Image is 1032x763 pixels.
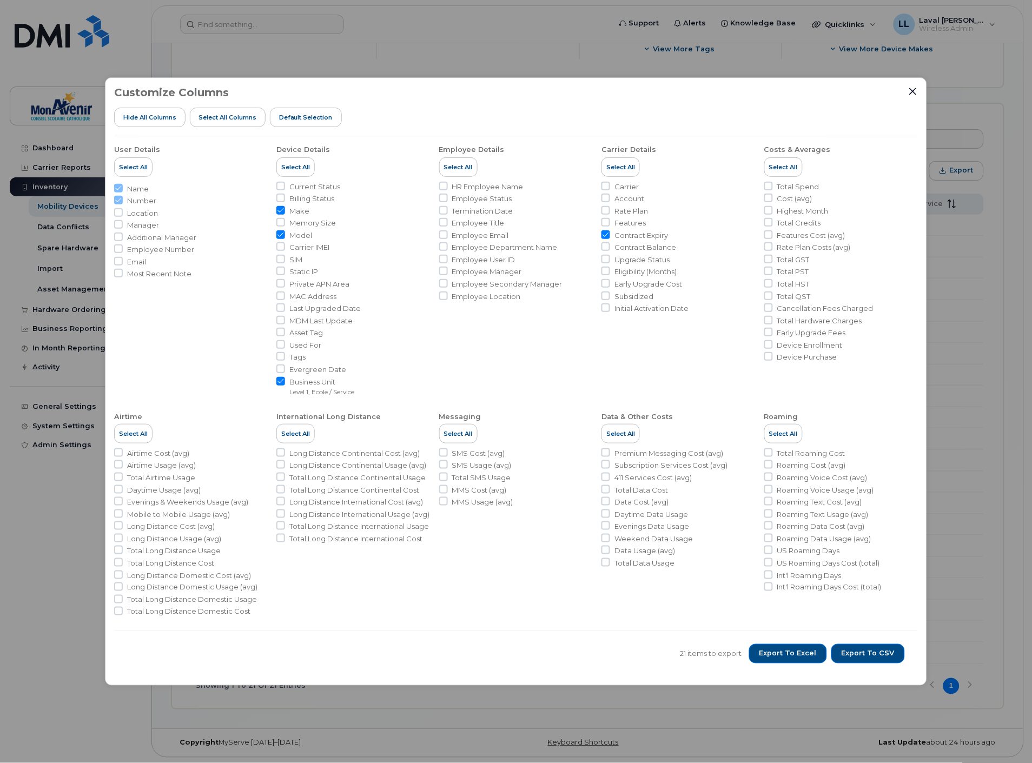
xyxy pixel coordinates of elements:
span: SIM [289,255,302,265]
span: Contract Expiry [614,230,668,241]
div: Roaming [764,412,798,422]
button: Select All [439,157,478,177]
div: Messaging [439,412,481,422]
span: Employee Title [452,218,505,228]
span: Manager [127,220,159,230]
span: Data Cost (avg) [614,497,669,507]
button: Select All [439,424,478,443]
span: Tags [289,352,306,362]
span: Long Distance Cost (avg) [127,521,215,532]
button: Select All [114,424,153,443]
button: Select All [601,424,640,443]
div: Employee Details [439,145,505,155]
span: Used For [289,340,321,350]
span: Total Long Distance International Cost [289,534,422,544]
span: Business Unit [289,377,354,387]
span: Total QST [777,291,811,302]
small: Level 1, Ecole / Service [289,388,354,396]
span: Select All [606,163,635,171]
span: Make [289,206,309,216]
span: Initial Activation Date [614,303,689,314]
button: Close [908,87,918,96]
span: Carrier IMEI [289,242,329,253]
span: Total Long Distance Domestic Usage [127,595,257,605]
span: Evenings & Weekends Usage (avg) [127,497,248,507]
h3: Customize Columns [114,87,229,98]
span: MMS Cost (avg) [452,485,507,495]
button: Select All [601,157,640,177]
span: Location [127,208,158,218]
span: Export to Excel [759,649,817,659]
span: Long Distance Domestic Usage (avg) [127,582,257,593]
span: Select All [444,163,473,171]
span: Total PST [777,267,809,277]
span: SMS Usage (avg) [452,460,512,470]
span: Contract Balance [614,242,676,253]
span: Daytime Data Usage [614,509,688,520]
span: Premium Messaging Cost (avg) [614,448,723,459]
span: US Roaming Days Cost (total) [777,558,880,568]
span: Name [127,184,149,194]
span: Number [127,196,156,206]
span: 21 items to export [680,649,742,659]
div: Airtime [114,412,142,422]
span: Employee User ID [452,255,515,265]
button: Select All [276,157,315,177]
span: Cancellation Fees Charged [777,303,874,314]
button: Select all Columns [190,108,266,127]
span: Total Credits [777,218,821,228]
span: Current Status [289,182,340,192]
span: Total SMS Usage [452,473,511,483]
div: Costs & Averages [764,145,831,155]
span: Long Distance Continental Cost (avg) [289,448,420,459]
span: Select All [119,429,148,438]
span: Roaming Data Usage (avg) [777,534,871,544]
span: Last Upgraded Date [289,303,361,314]
span: Select All [281,429,310,438]
span: Early Upgrade Cost [614,279,682,289]
span: Email [127,257,146,267]
span: Termination Date [452,206,513,216]
span: Total HST [777,279,810,289]
span: Total Spend [777,182,819,192]
span: MMS Usage (avg) [452,497,513,507]
div: International Long Distance [276,412,381,422]
span: Data Usage (avg) [614,546,675,556]
span: Default Selection [279,113,333,122]
span: Device Enrollment [777,340,843,350]
span: Model [289,230,312,241]
span: Total GST [777,255,810,265]
button: Select All [764,157,803,177]
button: Export to CSV [831,644,905,664]
span: SMS Cost (avg) [452,448,505,459]
span: Employee Email [452,230,509,241]
span: Total Airtime Usage [127,473,195,483]
span: Int'l Roaming Days [777,570,842,581]
span: Total Data Usage [614,558,674,568]
div: User Details [114,145,160,155]
span: Weekend Data Usage [614,534,693,544]
span: Total Long Distance Domestic Cost [127,607,250,617]
span: Select all Columns [199,113,256,122]
span: Long Distance International Usage (avg) [289,509,429,520]
span: Rate Plan [614,206,648,216]
span: Roaming Voice Usage (avg) [777,485,874,495]
span: Roaming Data Cost (avg) [777,521,865,532]
span: Subsidized [614,291,653,302]
span: Subscription Services Cost (avg) [614,460,727,470]
span: Roaming Cost (avg) [777,460,846,470]
button: Default Selection [270,108,342,127]
span: Billing Status [289,194,334,204]
span: Eligibility (Months) [614,267,677,277]
span: Long Distance Domestic Cost (avg) [127,570,251,581]
span: US Roaming Days [777,546,840,556]
span: 411 Services Cost (avg) [614,473,692,483]
span: HR Employee Name [452,182,524,192]
span: Airtime Usage (avg) [127,460,196,470]
span: Total Hardware Charges [777,316,862,326]
span: Total Long Distance Continental Cost [289,485,419,495]
span: Total Long Distance Usage [127,546,221,556]
button: Hide All Columns [114,108,186,127]
span: Private APN Area [289,279,349,289]
span: Evenings Data Usage [614,521,689,532]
